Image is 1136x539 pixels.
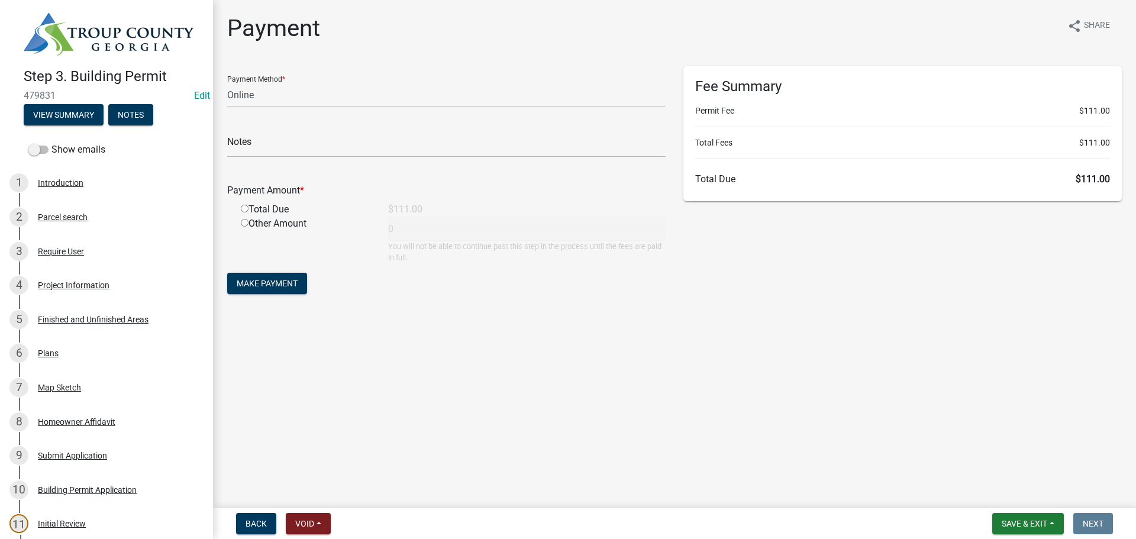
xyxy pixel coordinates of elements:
[194,90,210,101] a: Edit
[38,179,83,187] div: Introduction
[1079,137,1110,149] span: $111.00
[232,217,379,263] div: Other Amount
[992,513,1064,534] button: Save & Exit
[9,378,28,397] div: 7
[24,12,194,56] img: Troup County, Georgia
[9,344,28,363] div: 6
[237,279,298,288] span: Make Payment
[38,486,137,494] div: Building Permit Application
[9,514,28,533] div: 11
[9,242,28,261] div: 3
[227,273,307,294] button: Make Payment
[24,104,104,125] button: View Summary
[38,281,109,289] div: Project Information
[9,208,28,227] div: 2
[1079,105,1110,117] span: $111.00
[232,202,379,217] div: Total Due
[227,14,320,43] h1: Payment
[1084,19,1110,33] span: Share
[38,418,115,426] div: Homeowner Affidavit
[108,104,153,125] button: Notes
[1002,519,1047,528] span: Save & Exit
[1076,173,1110,185] span: $111.00
[1073,513,1113,534] button: Next
[1083,519,1103,528] span: Next
[38,383,81,392] div: Map Sketch
[695,173,1110,185] h6: Total Due
[38,247,84,256] div: Require User
[194,90,210,101] wm-modal-confirm: Edit Application Number
[9,173,28,192] div: 1
[108,111,153,120] wm-modal-confirm: Notes
[695,137,1110,149] li: Total Fees
[38,451,107,460] div: Submit Application
[38,213,88,221] div: Parcel search
[1067,19,1082,33] i: share
[246,519,267,528] span: Back
[24,111,104,120] wm-modal-confirm: Summary
[1058,14,1119,37] button: shareShare
[38,349,59,357] div: Plans
[9,310,28,329] div: 5
[28,143,105,157] label: Show emails
[24,68,204,85] h4: Step 3. Building Permit
[9,446,28,465] div: 9
[695,78,1110,95] h6: Fee Summary
[286,513,331,534] button: Void
[38,315,149,324] div: Finished and Unfinished Areas
[236,513,276,534] button: Back
[695,105,1110,117] li: Permit Fee
[295,519,314,528] span: Void
[38,519,86,528] div: Initial Review
[24,90,189,101] span: 479831
[218,183,674,198] div: Payment Amount
[9,412,28,431] div: 8
[9,480,28,499] div: 10
[9,276,28,295] div: 4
